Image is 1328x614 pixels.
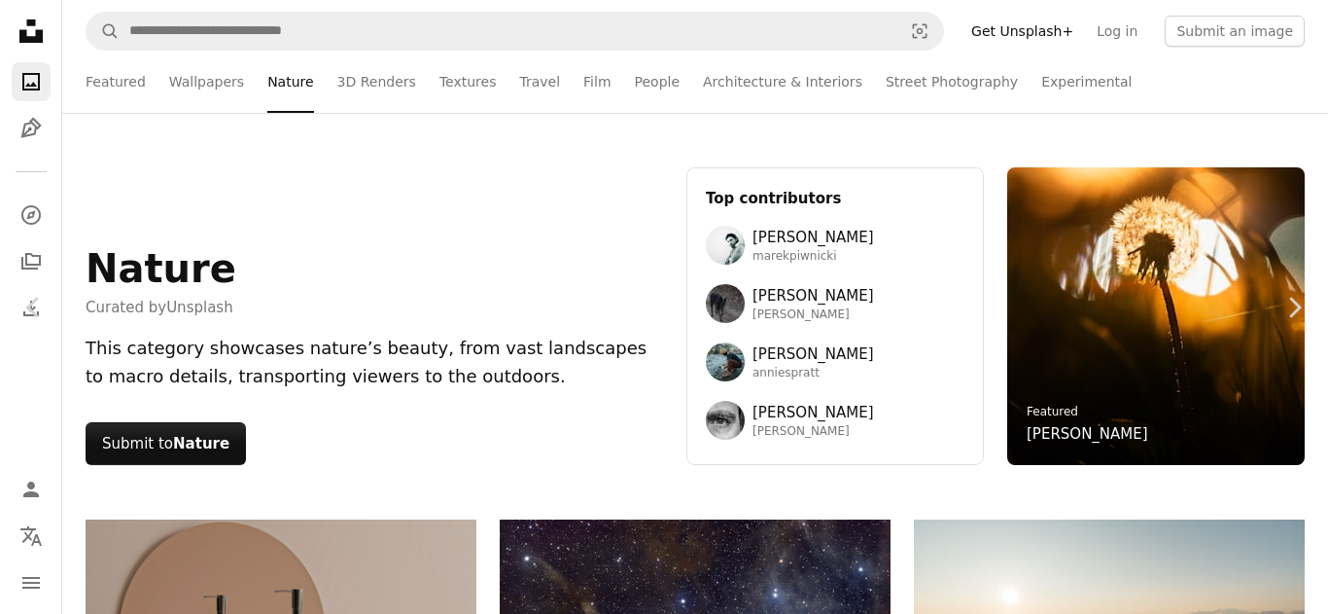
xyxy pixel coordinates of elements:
button: Search Unsplash [87,13,120,50]
span: Curated by [86,296,236,319]
img: Avatar of user Francesco Ungaro [706,401,745,440]
a: Explore [12,196,51,235]
a: Avatar of user Wolfgang Hasselmann[PERSON_NAME][PERSON_NAME] [706,284,964,323]
a: Log in [1085,16,1149,47]
a: Unsplash [166,299,233,316]
strong: Nature [173,435,229,452]
a: Travel [519,51,560,113]
form: Find visuals sitewide [86,12,944,51]
span: anniespratt [752,366,874,381]
span: [PERSON_NAME] [752,343,874,366]
img: Avatar of user Annie Spratt [706,343,745,381]
a: Experimental [1041,51,1132,113]
img: Avatar of user Marek Piwnicki [706,226,745,265]
a: Avatar of user Marek Piwnicki[PERSON_NAME]marekpiwnicki [706,226,964,265]
span: [PERSON_NAME] [752,307,874,323]
a: Film [583,51,611,113]
button: Visual search [896,13,943,50]
span: [PERSON_NAME] [752,226,874,249]
a: Avatar of user Annie Spratt[PERSON_NAME]anniespratt [706,343,964,381]
span: marekpiwnicki [752,249,874,265]
a: Wallpapers [169,51,244,113]
span: [PERSON_NAME] [752,284,874,307]
a: Architecture & Interiors [703,51,862,113]
a: Avatar of user Francesco Ungaro[PERSON_NAME][PERSON_NAME] [706,401,964,440]
button: Submit an image [1165,16,1305,47]
a: Illustrations [12,109,51,148]
button: Submit toNature [86,422,246,465]
button: Menu [12,563,51,602]
a: Photos [12,62,51,101]
span: [PERSON_NAME] [752,424,874,440]
a: Textures [439,51,497,113]
h1: Nature [86,245,236,292]
a: Get Unsplash+ [960,16,1085,47]
a: [PERSON_NAME] [1027,422,1148,446]
a: Next [1260,214,1328,401]
img: Avatar of user Wolfgang Hasselmann [706,284,745,323]
a: Featured [1027,405,1078,418]
a: 3D Renders [337,51,416,113]
span: [PERSON_NAME] [752,401,874,424]
div: This category showcases nature’s beauty, from vast landscapes to macro details, transporting view... [86,335,663,391]
a: People [635,51,681,113]
a: Featured [86,51,146,113]
h3: Top contributors [706,187,964,210]
a: Street Photography [886,51,1018,113]
button: Language [12,517,51,556]
a: Log in / Sign up [12,470,51,509]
